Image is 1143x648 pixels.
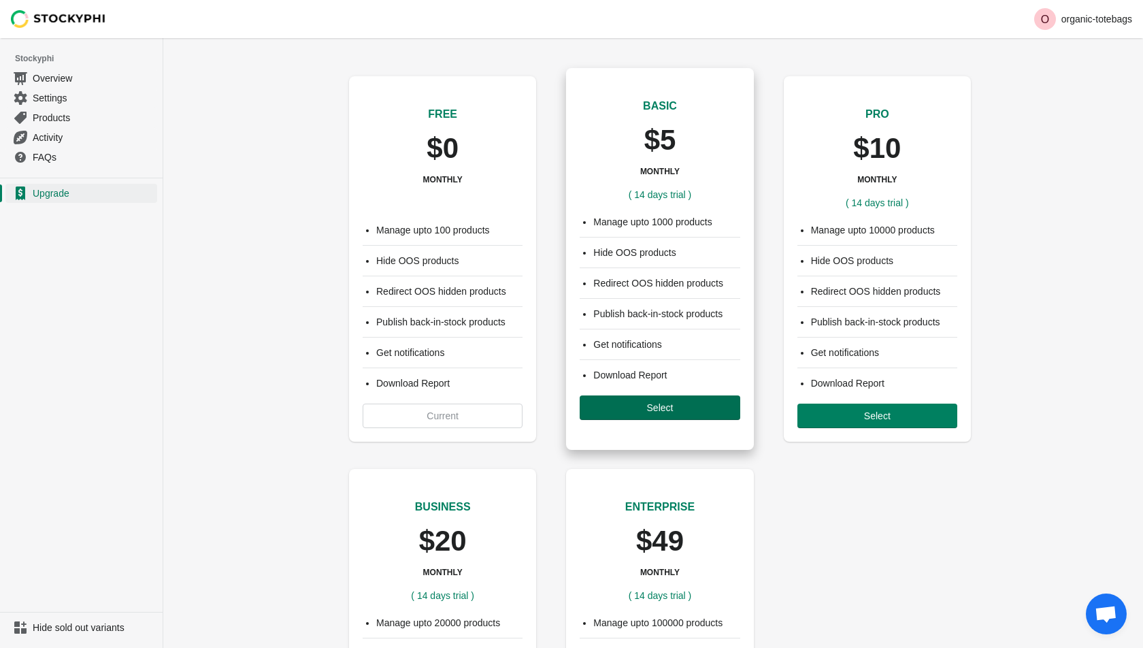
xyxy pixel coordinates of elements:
li: Redirect OOS hidden products [593,276,740,290]
h3: MONTHLY [423,174,463,185]
span: Select [864,410,891,421]
button: Select [797,404,957,428]
span: ENTERPRISE [625,501,695,513]
span: Upgrade [33,187,154,200]
span: ( 14 days trial ) [411,590,474,601]
h3: MONTHLY [640,166,680,177]
a: Overview [5,68,157,88]
a: Activity [5,127,157,147]
span: ( 14 days trial ) [629,189,692,200]
li: Publish back-in-stock products [593,307,740,321]
span: BASIC [643,100,677,112]
p: $20 [419,526,467,556]
span: Hide sold out variants [33,621,154,634]
li: Download Report [811,376,957,390]
span: ( 14 days trial ) [629,590,692,601]
span: Activity [33,131,154,144]
span: FAQs [33,150,154,164]
a: Hide sold out variants [5,618,157,637]
span: Stockyphi [15,52,163,65]
li: Get notifications [811,346,957,359]
a: Products [5,108,157,127]
p: $5 [644,125,676,155]
li: Redirect OOS hidden products [811,285,957,298]
span: Products [33,111,154,125]
a: Upgrade [5,184,157,203]
li: Publish back-in-stock products [376,315,523,329]
li: Manage upto 20000 products [376,616,523,630]
li: Get notifications [376,346,523,359]
li: Hide OOS products [376,254,523,268]
p: $10 [853,133,901,163]
span: Settings [33,91,154,105]
li: Hide OOS products [593,246,740,259]
h3: MONTHLY [857,174,897,185]
span: BUSINESS [415,501,471,513]
li: Get notifications [593,338,740,351]
li: Manage upto 100000 products [593,616,740,630]
li: Manage upto 1000 products [593,215,740,229]
span: ( 14 days trial ) [846,197,909,208]
a: Settings [5,88,157,108]
button: Select [580,395,740,420]
a: Open chat [1086,594,1127,634]
button: Avatar with initials Oorganic-totebags [1029,5,1138,33]
p: $49 [636,526,684,556]
li: Download Report [593,368,740,382]
text: O [1040,14,1048,25]
img: Stockyphi [11,10,106,28]
a: FAQs [5,147,157,167]
span: Overview [33,71,154,85]
li: Redirect OOS hidden products [376,285,523,298]
li: Publish back-in-stock products [811,315,957,329]
h3: MONTHLY [423,567,463,578]
p: organic-totebags [1061,14,1132,25]
li: Manage upto 10000 products [811,223,957,237]
li: Download Report [376,376,523,390]
span: Avatar with initials O [1034,8,1056,30]
span: FREE [428,108,457,120]
span: PRO [865,108,889,120]
li: Manage upto 100 products [376,223,523,237]
h3: MONTHLY [640,567,680,578]
p: $0 [427,133,459,163]
li: Hide OOS products [811,254,957,268]
span: Select [647,402,674,413]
